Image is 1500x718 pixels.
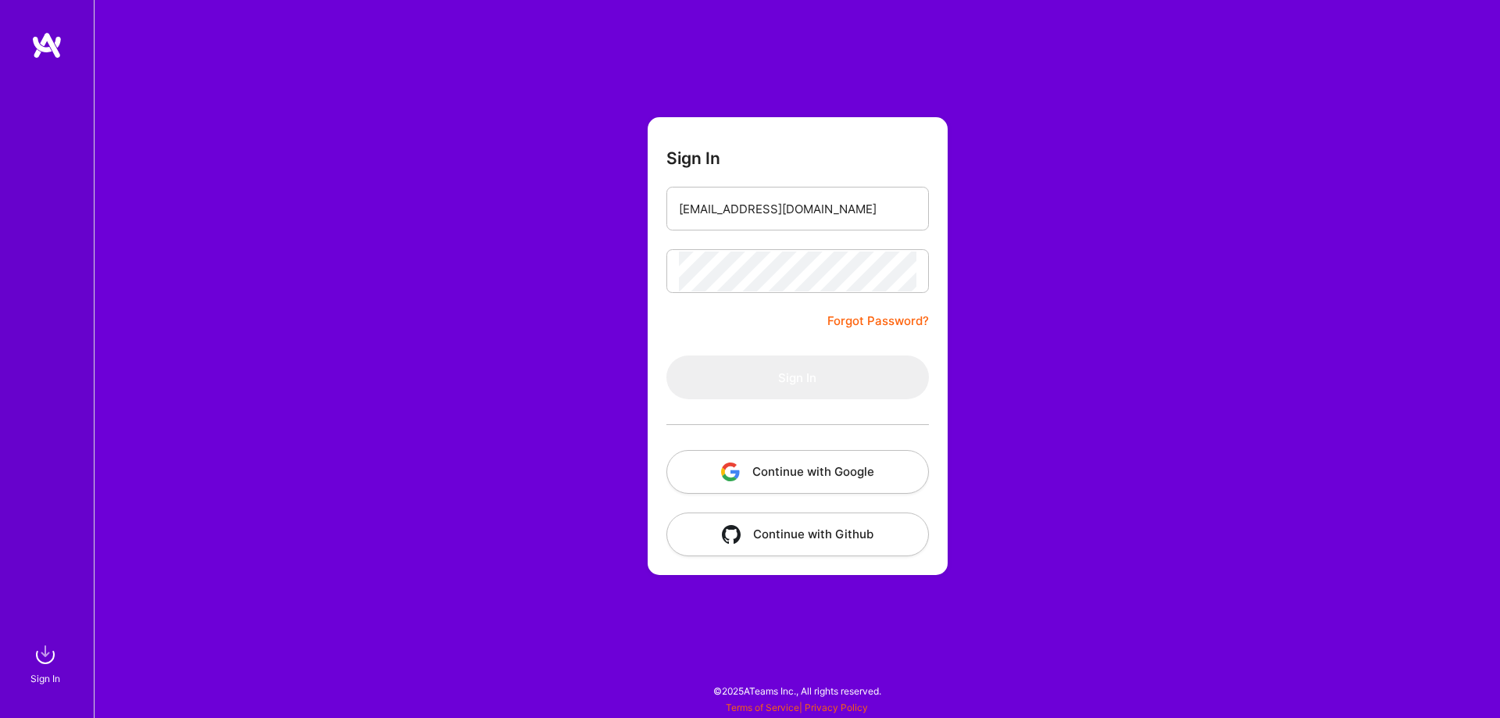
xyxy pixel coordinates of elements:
[666,355,929,399] button: Sign In
[666,148,720,168] h3: Sign In
[721,463,740,481] img: icon
[666,513,929,556] button: Continue with Github
[30,639,61,670] img: sign in
[726,702,868,713] span: |
[31,31,62,59] img: logo
[722,525,741,544] img: icon
[805,702,868,713] a: Privacy Policy
[679,189,916,229] input: Email...
[30,670,60,687] div: Sign In
[666,450,929,494] button: Continue with Google
[726,702,799,713] a: Terms of Service
[827,312,929,330] a: Forgot Password?
[33,639,61,687] a: sign inSign In
[94,671,1500,710] div: © 2025 ATeams Inc., All rights reserved.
